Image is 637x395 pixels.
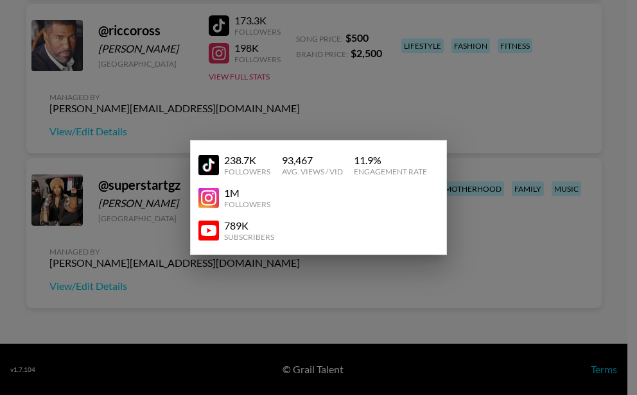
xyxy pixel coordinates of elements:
[224,154,270,167] div: 238.7K
[354,154,427,167] div: 11.9 %
[224,167,270,176] div: Followers
[354,167,427,176] div: Engagement Rate
[224,199,270,209] div: Followers
[224,187,270,199] div: 1M
[282,154,343,167] div: 93,467
[198,155,219,175] img: YouTube
[282,167,343,176] div: Avg. Views / Vid
[224,219,274,232] div: 789K
[198,187,219,208] img: YouTube
[198,220,219,240] img: YouTube
[224,232,274,242] div: Subscribers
